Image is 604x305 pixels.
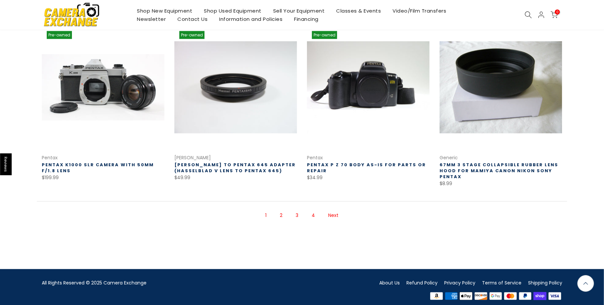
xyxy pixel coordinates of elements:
[551,11,558,19] a: 0
[533,291,548,301] img: shopify pay
[379,280,400,286] a: About Us
[262,210,270,222] span: Page 1
[440,162,558,180] a: 67mm 3 Stage Collapsible Rubber Lens Hood for Mamiya Canon Nikon Sony Pentax
[488,291,503,301] img: google pay
[213,15,288,23] a: Information and Policies
[307,154,323,161] a: Pentax
[429,291,444,301] img: amazon payments
[267,7,331,15] a: Sell Your Equipment
[309,210,319,222] a: Page 4
[277,210,286,222] a: Page 2
[547,291,562,301] img: visa
[42,174,164,182] div: $199.99
[503,291,518,301] img: master
[174,174,297,182] div: $49.99
[474,291,489,301] img: discover
[42,162,154,174] a: Pentax K1000 SLR Camera with 50mm f/1.8 Lens
[325,210,342,222] a: Next
[288,15,325,23] a: Financing
[387,7,452,15] a: Video/Film Transfers
[406,280,438,286] a: Refund Policy
[459,291,474,301] img: apple pay
[440,180,562,188] div: $8.99
[174,162,296,174] a: [PERSON_NAME] to Pentax 645 Adapter (Hasselblad V lens to Pentax 645)
[172,15,213,23] a: Contact Us
[331,7,387,15] a: Classes & Events
[440,154,458,161] a: Generic
[555,10,560,15] span: 0
[42,154,58,161] a: Pentax
[307,162,426,174] a: Pentax P Z 70 Body AS-IS for Parts or Repair
[444,280,475,286] a: Privacy Policy
[174,154,211,161] a: [PERSON_NAME]
[37,202,567,232] nav: Pagination
[293,210,302,222] a: Page 3
[528,280,562,286] a: Shipping Policy
[577,275,594,292] a: Back to the top
[482,280,521,286] a: Terms of Service
[307,174,430,182] div: $34.99
[518,291,533,301] img: paypal
[131,7,198,15] a: Shop New Equipment
[131,15,172,23] a: Newsletter
[444,291,459,301] img: american express
[42,279,297,287] div: All Rights Reserved © 2025 Camera Exchange
[198,7,268,15] a: Shop Used Equipment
